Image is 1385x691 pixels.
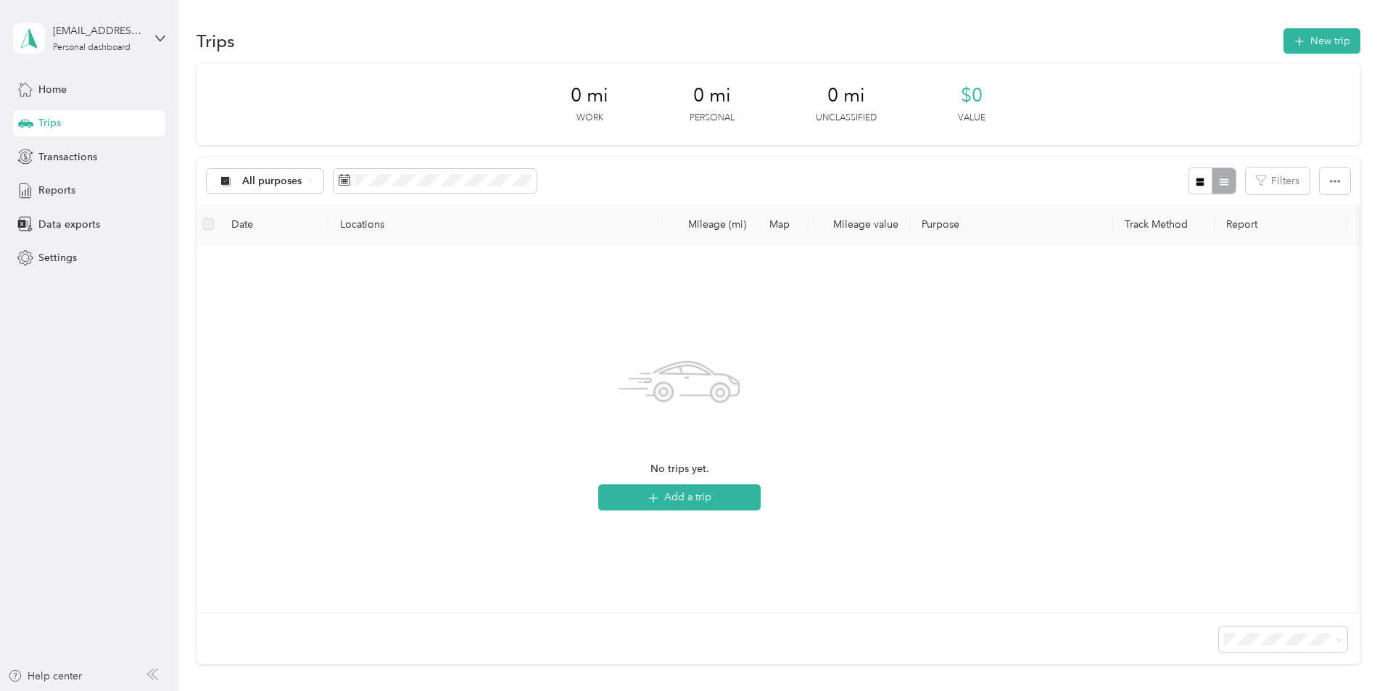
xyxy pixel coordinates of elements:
button: Help center [8,669,82,684]
th: Locations [328,204,662,244]
p: Personal [690,112,735,125]
th: Report [1215,204,1347,244]
h1: Trips [197,33,235,49]
p: Unclassified [816,112,877,125]
iframe: Everlance-gr Chat Button Frame [1304,610,1385,691]
th: Mileage (mi) [662,204,758,244]
span: Home [38,82,67,97]
span: Transactions [38,149,97,165]
span: 0 mi [571,84,608,107]
button: Add a trip [598,484,761,510]
th: Track Method [1113,204,1215,244]
div: [EMAIL_ADDRESS][DOMAIN_NAME] [53,23,144,38]
span: $0 [961,84,983,107]
span: Trips [38,115,61,131]
th: Purpose [910,204,1113,244]
span: No trips yet. [650,461,709,477]
th: Date [220,204,328,244]
p: Value [958,112,985,125]
span: Settings [38,250,77,265]
span: 0 mi [693,84,731,107]
th: Mileage value [809,204,910,244]
div: Personal dashboard [53,44,131,52]
span: Data exports [38,217,100,232]
button: New trip [1283,28,1360,54]
button: Filters [1246,167,1310,194]
span: 0 mi [827,84,865,107]
span: All purposes [242,176,302,186]
th: Map [758,204,809,244]
p: Work [576,112,603,125]
span: Reports [38,183,75,198]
